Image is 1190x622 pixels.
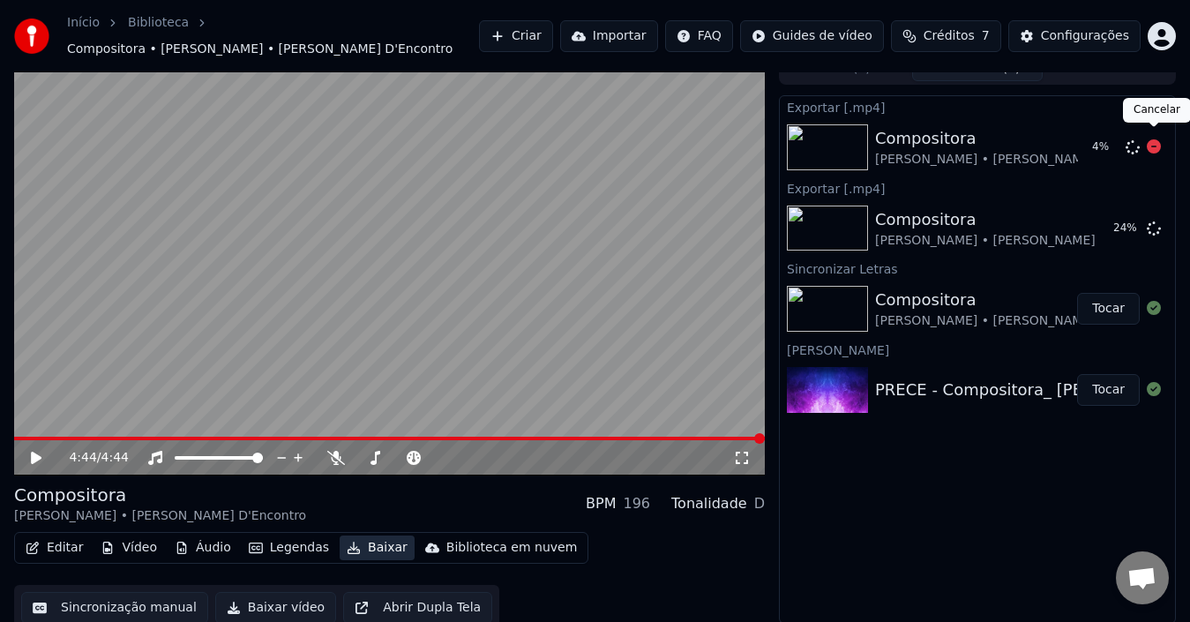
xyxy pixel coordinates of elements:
div: / [69,449,111,467]
button: Importar [560,20,658,52]
button: Editar [19,536,90,560]
div: [PERSON_NAME] • [PERSON_NAME] D'Encontro [875,151,1167,169]
div: 24 % [1113,221,1140,236]
div: [PERSON_NAME] • [PERSON_NAME] D'Encontro [875,232,1167,250]
a: Início [67,14,100,32]
button: Áudio [168,536,238,560]
button: Baixar [340,536,415,560]
div: D [754,493,765,514]
button: Tocar [1077,293,1140,325]
span: Créditos [924,27,975,45]
div: Configurações [1041,27,1129,45]
div: Exportar [.mp4] [780,96,1175,117]
span: 4:44 [69,449,96,467]
div: Bate-papo aberto [1116,551,1169,604]
span: Compositora • [PERSON_NAME] • [PERSON_NAME] D'Encontro [67,41,453,58]
button: Créditos7 [891,20,1001,52]
span: 4:44 [101,449,129,467]
div: Compositora [875,288,1167,312]
div: 4 % [1092,140,1119,154]
div: [PERSON_NAME] • [PERSON_NAME] D'Encontro [14,507,306,525]
button: Legendas [242,536,336,560]
nav: breadcrumb [67,14,479,58]
button: FAQ [665,20,733,52]
button: Criar [479,20,553,52]
img: youka [14,19,49,54]
div: Exportar [.mp4] [780,177,1175,199]
button: Vídeo [94,536,164,560]
button: Guides de vídeo [740,20,884,52]
div: Biblioteca em nuvem [446,539,578,557]
div: 196 [623,493,650,514]
div: Compositora [875,126,1167,151]
a: Biblioteca [128,14,189,32]
button: Configurações [1008,20,1141,52]
div: Tonalidade [671,493,747,514]
button: Tocar [1077,374,1140,406]
div: Sincronizar Letras [780,258,1175,279]
div: Compositora [14,483,306,507]
span: 7 [982,27,990,45]
div: Compositora [875,207,1167,232]
div: [PERSON_NAME] [780,339,1175,360]
div: [PERSON_NAME] • [PERSON_NAME] D'Encontro [875,312,1167,330]
div: BPM [586,493,616,514]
